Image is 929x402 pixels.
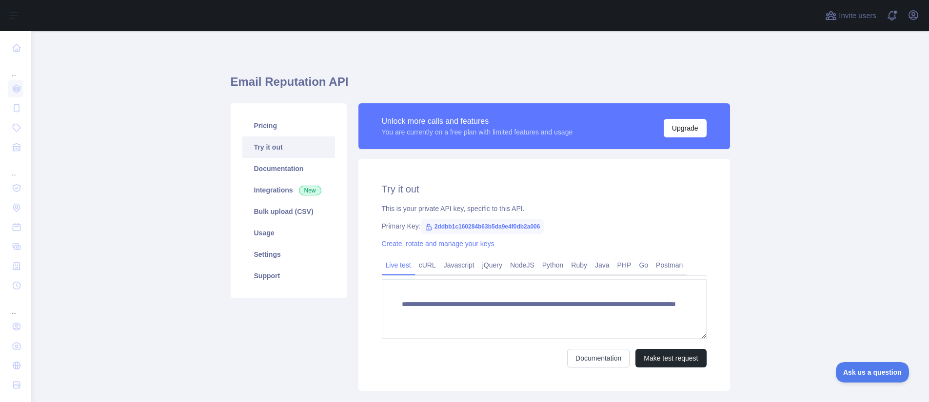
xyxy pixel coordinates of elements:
[440,257,478,273] a: Javascript
[242,244,335,265] a: Settings
[231,74,730,97] h1: Email Reputation API
[299,186,321,195] span: New
[242,136,335,158] a: Try it out
[8,58,23,78] div: ...
[506,257,538,273] a: NodeJS
[382,240,494,248] a: Create, rotate and manage your keys
[567,257,591,273] a: Ruby
[242,265,335,287] a: Support
[839,10,876,21] span: Invite users
[664,119,707,137] button: Upgrade
[8,158,23,177] div: ...
[242,179,335,201] a: Integrations New
[635,257,652,273] a: Go
[567,349,630,367] a: Documentation
[382,257,415,273] a: Live test
[382,221,707,231] div: Primary Key:
[635,349,706,367] button: Make test request
[591,257,613,273] a: Java
[823,8,878,23] button: Invite users
[242,222,335,244] a: Usage
[836,362,909,383] iframe: Toggle Customer Support
[382,115,573,127] div: Unlock more calls and features
[382,182,707,196] h2: Try it out
[382,204,707,213] div: This is your private API key, specific to this API.
[538,257,568,273] a: Python
[382,127,573,137] div: You are currently on a free plan with limited features and usage
[652,257,687,273] a: Postman
[415,257,440,273] a: cURL
[613,257,635,273] a: PHP
[242,201,335,222] a: Bulk upload (CSV)
[242,115,335,136] a: Pricing
[8,296,23,316] div: ...
[421,219,544,234] span: 2ddbb1c160284b63b5da9e4f0db2a006
[242,158,335,179] a: Documentation
[478,257,506,273] a: jQuery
